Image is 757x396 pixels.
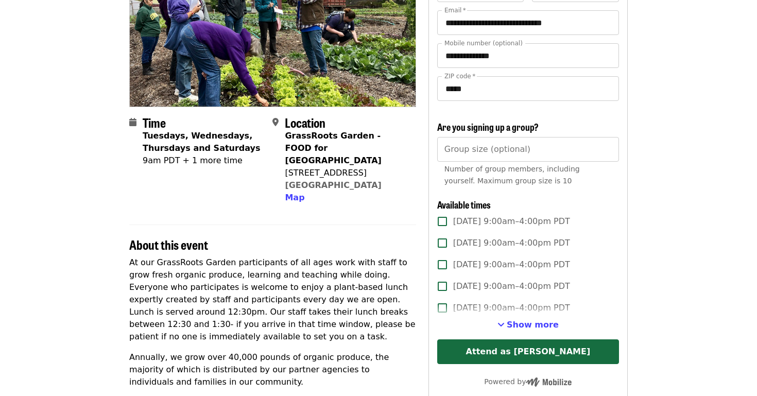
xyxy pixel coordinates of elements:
img: Powered by Mobilize [526,377,572,387]
p: Annually, we grow over 40,000 pounds of organic produce, the majority of which is distributed by ... [129,351,416,388]
input: Email [437,10,619,35]
span: Available times [437,198,491,211]
input: [object Object] [437,137,619,162]
span: Number of group members, including yourself. Maximum group size is 10 [444,165,580,185]
strong: GrassRoots Garden - FOOD for [GEOGRAPHIC_DATA] [285,131,381,165]
span: Show more [507,320,559,330]
span: [DATE] 9:00am–4:00pm PDT [453,215,570,228]
i: calendar icon [129,117,136,127]
span: Are you signing up a group? [437,120,539,133]
span: [DATE] 9:00am–4:00pm PDT [453,302,570,314]
button: See more timeslots [497,319,559,331]
div: 9am PDT + 1 more time [143,154,264,167]
label: Mobile number (optional) [444,40,523,46]
input: ZIP code [437,76,619,101]
span: Powered by [484,377,572,386]
button: Map [285,192,304,204]
a: [GEOGRAPHIC_DATA] [285,180,381,190]
span: Map [285,193,304,202]
label: ZIP code [444,73,475,79]
span: [DATE] 9:00am–4:00pm PDT [453,280,570,292]
strong: Tuesdays, Wednesdays, Thursdays and Saturdays [143,131,261,153]
button: Attend as [PERSON_NAME] [437,339,619,364]
label: Email [444,7,466,13]
i: map-marker-alt icon [272,117,279,127]
input: Mobile number (optional) [437,43,619,68]
span: [DATE] 9:00am–4:00pm PDT [453,259,570,271]
span: [DATE] 9:00am–4:00pm PDT [453,237,570,249]
span: Time [143,113,166,131]
span: Location [285,113,325,131]
p: At our GrassRoots Garden participants of all ages work with staff to grow fresh organic produce, ... [129,256,416,343]
div: [STREET_ADDRESS] [285,167,407,179]
span: About this event [129,235,208,253]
